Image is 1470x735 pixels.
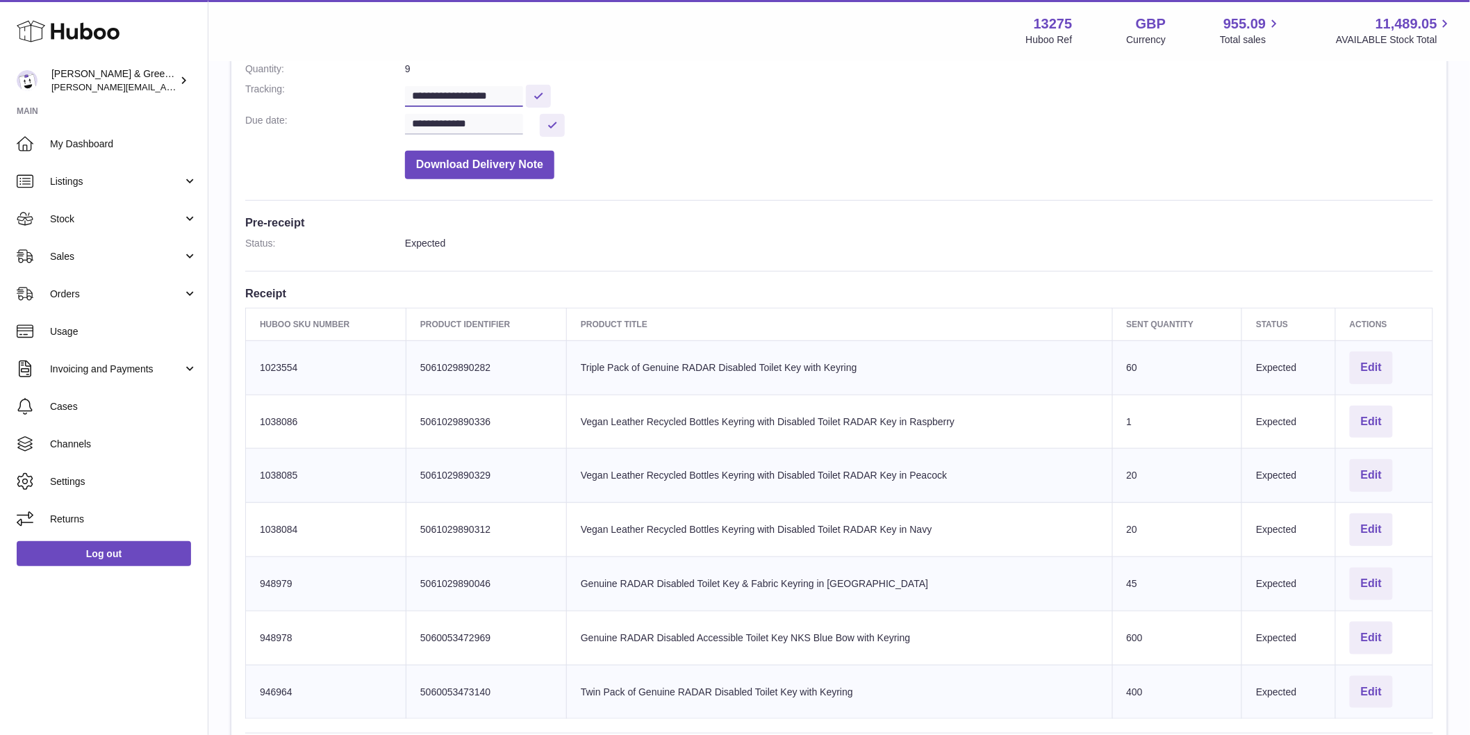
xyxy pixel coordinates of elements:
th: Huboo SKU Number [246,308,406,340]
td: 45 [1112,557,1242,611]
span: Orders [50,288,183,301]
span: Stock [50,213,183,226]
span: Channels [50,438,197,451]
td: Expected [1242,557,1336,611]
td: Expected [1242,395,1336,449]
td: Expected [1242,449,1336,503]
div: Huboo Ref [1026,33,1073,47]
button: Edit [1350,352,1393,384]
dd: Expected [405,237,1433,250]
button: Download Delivery Note [405,151,554,179]
span: Usage [50,325,197,338]
dt: Due date: [245,114,405,137]
td: 5061029890336 [406,395,567,449]
span: Settings [50,475,197,488]
td: 948979 [246,557,406,611]
span: [PERSON_NAME][EMAIL_ADDRESS][DOMAIN_NAME] [51,81,279,92]
td: 948978 [246,611,406,665]
th: Actions [1335,308,1432,340]
a: 955.09 Total sales [1220,15,1282,47]
td: 60 [1112,340,1242,395]
td: 1038086 [246,395,406,449]
td: 5061029890329 [406,449,567,503]
span: 11,489.05 [1376,15,1437,33]
span: AVAILABLE Stock Total [1336,33,1453,47]
dt: Quantity: [245,63,405,76]
span: Invoicing and Payments [50,363,183,376]
button: Edit [1350,459,1393,492]
td: Expected [1242,665,1336,719]
button: Edit [1350,513,1393,546]
div: Currency [1127,33,1166,47]
dd: 9 [405,63,1433,76]
span: My Dashboard [50,138,197,151]
td: Genuine RADAR Disabled Accessible Toilet Key NKS Blue Bow with Keyring [567,611,1113,665]
div: [PERSON_NAME] & Green Ltd [51,67,176,94]
span: Total sales [1220,33,1282,47]
td: 946964 [246,665,406,719]
strong: GBP [1136,15,1166,33]
td: 20 [1112,503,1242,557]
td: 400 [1112,665,1242,719]
span: Cases [50,400,197,413]
span: 955.09 [1223,15,1266,33]
th: Product title [567,308,1113,340]
button: Edit [1350,406,1393,438]
td: Vegan Leather Recycled Bottles Keyring with Disabled Toilet RADAR Key in Navy [567,503,1113,557]
span: Listings [50,175,183,188]
button: Edit [1350,568,1393,600]
td: 600 [1112,611,1242,665]
td: Vegan Leather Recycled Bottles Keyring with Disabled Toilet RADAR Key in Peacock [567,449,1113,503]
td: Triple Pack of Genuine RADAR Disabled Toilet Key with Keyring [567,340,1113,395]
td: 5061029890046 [406,557,567,611]
th: Sent Quantity [1112,308,1242,340]
td: 5061029890312 [406,503,567,557]
td: 5060053473140 [406,665,567,719]
td: Twin Pack of Genuine RADAR Disabled Toilet Key with Keyring [567,665,1113,719]
td: Expected [1242,611,1336,665]
th: Product Identifier [406,308,567,340]
dt: Status: [245,237,405,250]
img: ellen@bluebadgecompany.co.uk [17,70,38,91]
td: Genuine RADAR Disabled Toilet Key & Fabric Keyring in [GEOGRAPHIC_DATA] [567,557,1113,611]
th: Status [1242,308,1336,340]
a: Log out [17,541,191,566]
span: Returns [50,513,197,526]
td: 5060053472969 [406,611,567,665]
span: Sales [50,250,183,263]
dt: Tracking: [245,83,405,107]
td: Expected [1242,503,1336,557]
td: 1038085 [246,449,406,503]
a: 11,489.05 AVAILABLE Stock Total [1336,15,1453,47]
button: Edit [1350,676,1393,709]
h3: Pre-receipt [245,215,1433,230]
td: Expected [1242,340,1336,395]
td: 1023554 [246,340,406,395]
strong: 13275 [1034,15,1073,33]
td: 1 [1112,395,1242,449]
td: 5061029890282 [406,340,567,395]
button: Edit [1350,622,1393,654]
td: 20 [1112,449,1242,503]
td: Vegan Leather Recycled Bottles Keyring with Disabled Toilet RADAR Key in Raspberry [567,395,1113,449]
td: 1038084 [246,503,406,557]
h3: Receipt [245,286,1433,301]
